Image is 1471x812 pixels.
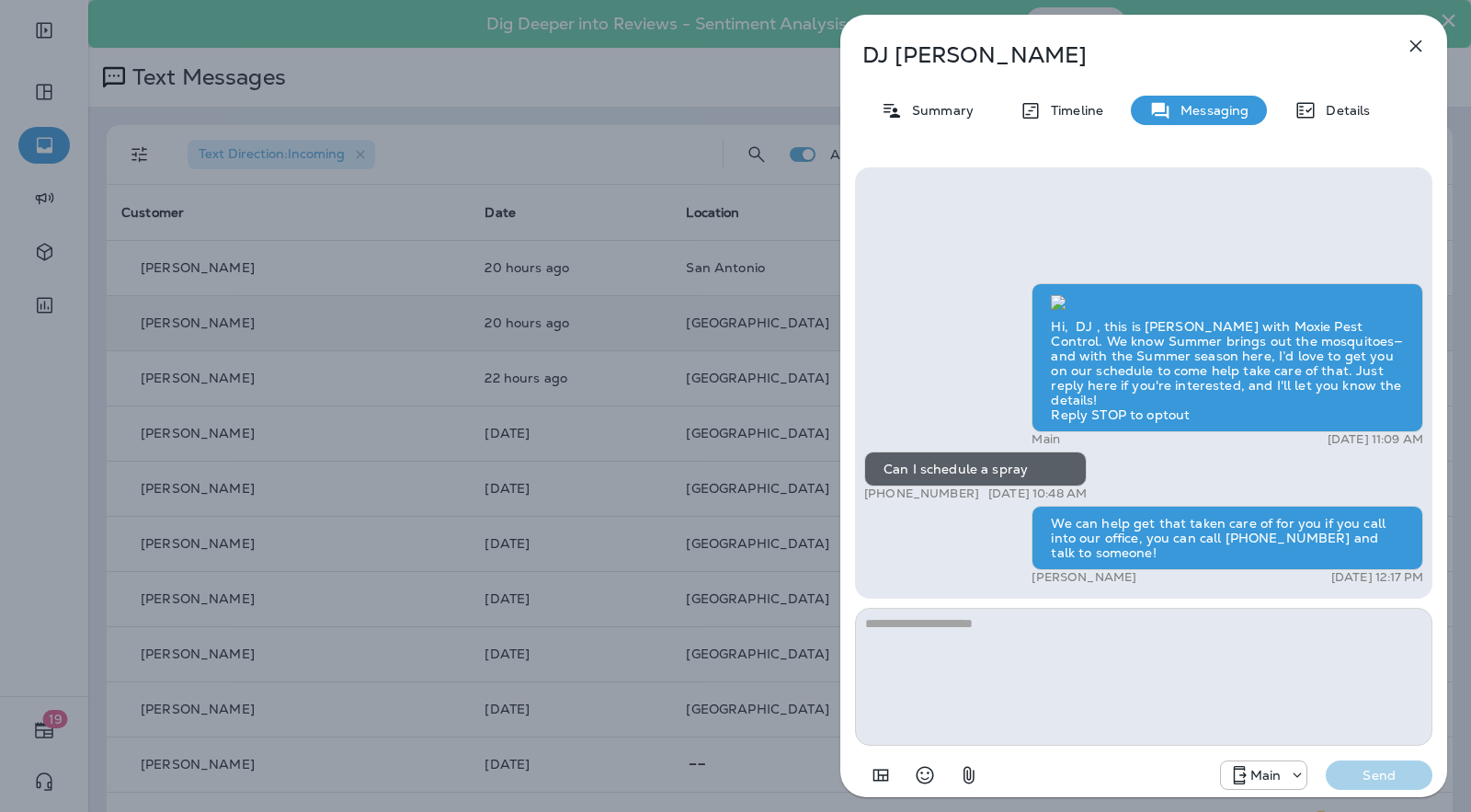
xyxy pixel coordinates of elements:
[1042,103,1103,118] p: Timeline
[1032,432,1060,447] p: Main
[862,757,899,794] button: Add in a premade template
[988,486,1087,501] p: [DATE] 10:48 AM
[1032,283,1423,432] div: Hi, DJ , this is [PERSON_NAME] with Moxie Pest Control. We know Summer brings out the mosquitoes—...
[1331,570,1423,585] p: [DATE] 12:17 PM
[907,757,943,794] button: Select an emoji
[1317,103,1370,118] p: Details
[1051,295,1066,310] img: twilio-download
[1171,103,1249,118] p: Messaging
[1032,570,1136,585] p: [PERSON_NAME]
[862,42,1364,68] p: DJ [PERSON_NAME]
[1221,764,1307,786] div: +1 (817) 482-3792
[1328,432,1423,447] p: [DATE] 11:09 AM
[1250,768,1282,783] p: Main
[903,103,974,118] p: Summary
[864,452,1087,486] div: Can I schedule a spray
[864,486,979,501] p: [PHONE_NUMBER]
[1032,506,1423,570] div: We can help get that taken care of for you if you call into our office, you can call [PHONE_NUMBE...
